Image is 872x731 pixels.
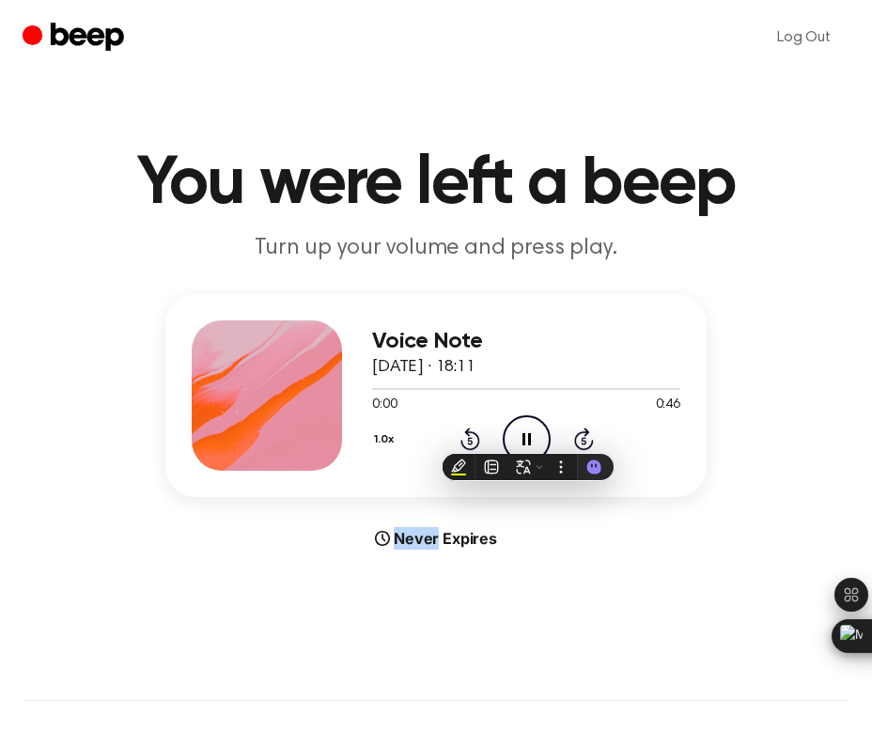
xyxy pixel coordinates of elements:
[372,359,475,376] span: [DATE] · 18:11
[758,15,849,60] a: Log Out
[75,233,797,264] p: Turn up your volume and press play.
[372,329,680,354] h3: Voice Note
[23,150,849,218] h1: You were left a beep
[165,527,707,550] div: Never Expires
[656,396,680,415] span: 0:46
[23,20,129,56] a: Beep
[372,396,397,415] span: 0:00
[372,424,401,456] button: 1.0x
